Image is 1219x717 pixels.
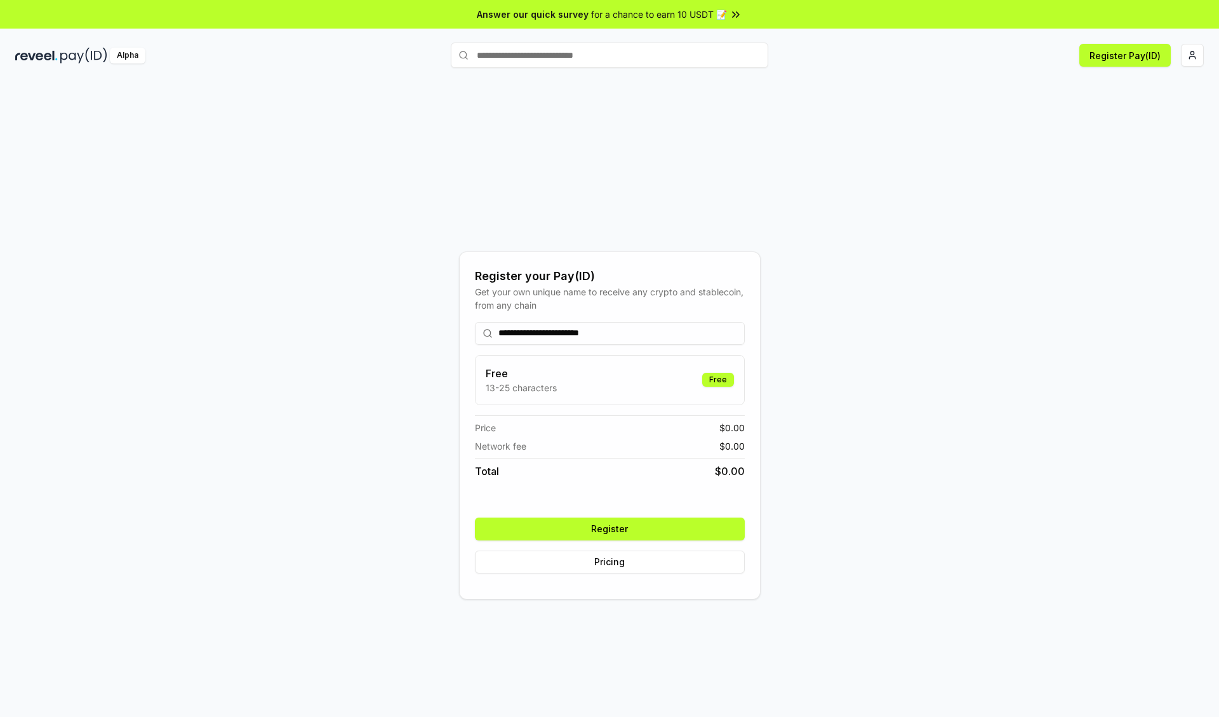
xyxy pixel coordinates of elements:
[719,421,745,434] span: $ 0.00
[475,285,745,312] div: Get your own unique name to receive any crypto and stablecoin, from any chain
[15,48,58,64] img: reveel_dark
[715,464,745,479] span: $ 0.00
[110,48,145,64] div: Alpha
[475,421,496,434] span: Price
[475,464,499,479] span: Total
[60,48,107,64] img: pay_id
[486,381,557,394] p: 13-25 characters
[475,267,745,285] div: Register your Pay(ID)
[475,439,526,453] span: Network fee
[1079,44,1171,67] button: Register Pay(ID)
[591,8,727,21] span: for a chance to earn 10 USDT 📝
[477,8,589,21] span: Answer our quick survey
[702,373,734,387] div: Free
[486,366,557,381] h3: Free
[475,551,745,573] button: Pricing
[475,518,745,540] button: Register
[719,439,745,453] span: $ 0.00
